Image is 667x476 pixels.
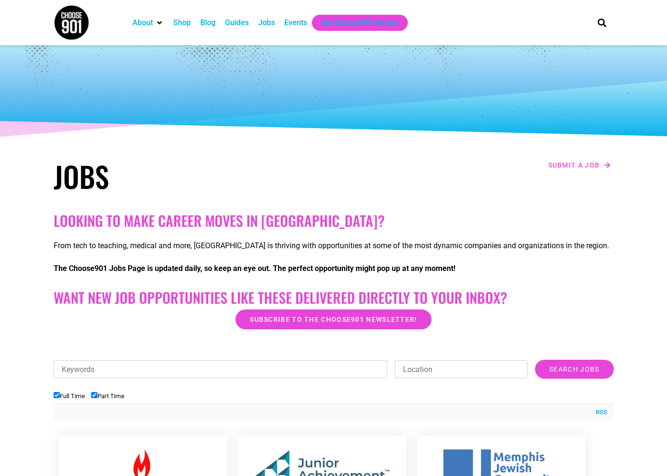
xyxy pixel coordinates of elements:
a: RSS [591,408,607,417]
div: Search [594,15,610,30]
input: Full Time [54,392,60,398]
input: Keywords [54,360,388,378]
a: Blog [200,17,216,28]
div: About [128,15,169,31]
a: Guides [225,17,249,28]
a: About [132,17,153,28]
input: Part Time [91,392,97,398]
a: Jobs [258,17,275,28]
a: Subscribe to the Choose901 newsletter! [235,309,431,329]
h1: Jobs [54,159,329,193]
span: Subscribe to the Choose901 newsletter! [250,316,417,323]
h2: Want New Job Opportunities like these Delivered Directly to your Inbox? [54,289,614,306]
a: Submit a job [545,159,614,171]
p: From tech to teaching, medical and more, [GEOGRAPHIC_DATA] is thriving with opportunities at some... [54,240,614,252]
label: Part Time [91,392,124,400]
a: Shop [173,17,191,28]
input: Location [395,360,527,378]
h2: Looking to make career moves in [GEOGRAPHIC_DATA]? [54,212,614,229]
strong: The Choose901 Jobs Page is updated daily, so keep an eye out. The perfect opportunity might pop u... [54,264,455,273]
a: Get Choose901 Emails [321,17,398,28]
span: Submit a job [548,162,600,168]
label: Full Time [54,392,85,400]
input: Search Jobs [535,360,613,379]
nav: Main nav [128,15,582,31]
a: Events [284,17,307,28]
